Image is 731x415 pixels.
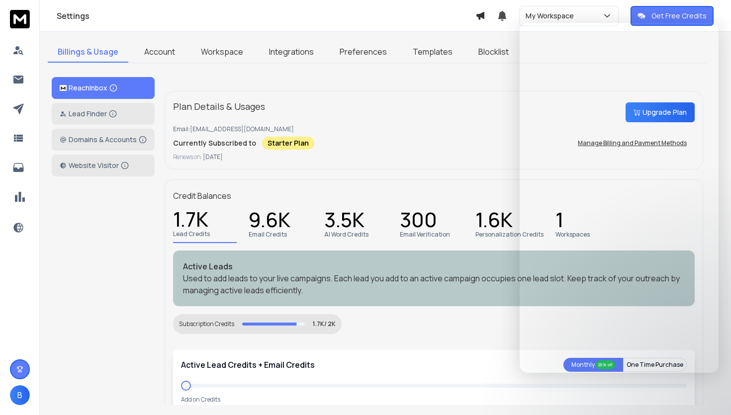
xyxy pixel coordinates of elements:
p: AI Word Credits [324,231,368,239]
p: 9.6K [249,215,290,229]
p: Email Verification [400,231,450,239]
p: 3.5K [324,215,365,229]
a: Workspace [191,42,253,63]
a: Billings & Usage [48,42,128,63]
p: Add on Credits [181,396,220,404]
p: Get Free Credits [651,11,707,21]
a: Blocklist [468,42,519,63]
p: Email Credits [249,231,287,239]
p: Lead Credits [173,230,210,238]
p: 1.7K/ 2K [313,320,336,328]
p: 300 [400,215,437,229]
p: Plan Details & Usages [173,99,265,113]
p: 1.6K [475,215,513,229]
p: Email: [EMAIL_ADDRESS][DOMAIN_NAME] [173,125,695,133]
button: Website Visitor [52,155,155,176]
a: Templates [403,42,462,63]
iframe: Intercom live chat [695,381,719,405]
iframe: Intercom live chat [520,23,719,373]
button: ReachInbox [52,77,155,99]
button: B [10,385,30,405]
div: Subscription Credits [179,320,234,328]
h1: Settings [57,10,475,22]
p: Personalization Credits [475,231,544,239]
p: Renews on: [173,153,695,161]
p: Credit Balances [173,190,231,202]
a: Account [134,42,185,63]
a: Integrations [259,42,324,63]
p: Used to add leads to your live campaigns. Each lead you add to an active campaign occupies one le... [183,272,685,296]
span: [DATE] [203,153,223,161]
p: Active Lead Credits + Email Credits [181,359,315,371]
div: Starter Plan [262,137,314,150]
button: Domains & Accounts [52,129,155,151]
a: Preferences [330,42,397,63]
p: Currently Subscribed to [173,138,256,148]
p: 1.7K [173,214,208,228]
p: Active Leads [183,260,685,272]
p: My Workspace [526,11,578,21]
img: logo [60,85,67,91]
button: Lead Finder [52,103,155,125]
button: Get Free Credits [631,6,714,26]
